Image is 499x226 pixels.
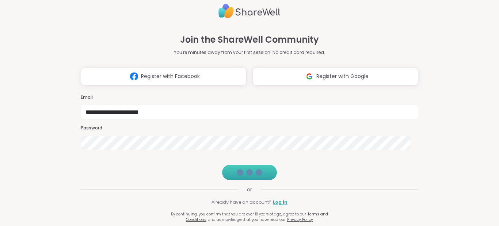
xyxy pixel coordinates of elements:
span: By continuing, you confirm that you are over 18 years of age, agree to our [171,211,306,217]
a: Log in [273,199,287,206]
img: ShareWell Logo [218,1,281,22]
span: or [238,186,261,193]
span: and acknowledge that you have read our [208,217,286,222]
h1: Join the ShareWell Community [180,33,319,46]
a: Terms and Conditions [186,211,328,222]
span: Already have an account? [212,199,271,206]
h3: Email [81,94,418,101]
h3: Password [81,125,418,131]
a: Privacy Policy [287,217,313,222]
p: You're minutes away from your first session. No credit card required. [174,49,325,56]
